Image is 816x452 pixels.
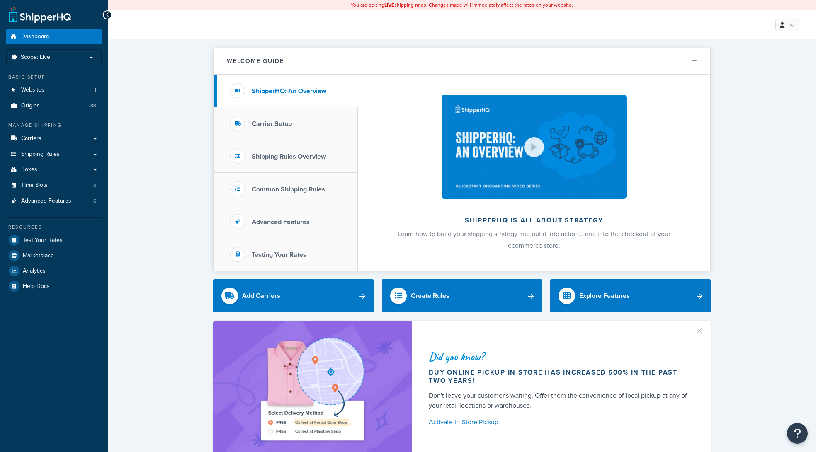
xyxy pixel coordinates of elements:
h3: Advanced Features [252,218,310,226]
span: Websites [21,87,44,94]
a: Test Your Rates [6,233,102,248]
span: Test Your Rates [23,237,63,244]
span: 6 [93,198,96,205]
span: Advanced Features [21,198,71,205]
b: LIVE [384,1,394,9]
a: Boxes [6,162,102,177]
h3: ShipperHQ: An Overview [252,87,326,95]
img: ShipperHQ is all about strategy [442,95,627,199]
div: Create Rules [411,290,449,302]
span: Carriers [21,135,41,142]
a: Activate In-Store Pickup [429,416,691,428]
a: Dashboard [6,29,102,44]
img: ad-shirt-map-b0359fc47e01cab431d101c4b569394f6a03f54285957d908178d52f29eb9668.png [238,333,388,446]
div: Did you know? [429,351,691,363]
div: Buy online pickup in store has increased 500% in the past two years! [429,368,691,385]
div: Explore Features [579,290,630,302]
span: Help Docs [23,283,50,290]
span: Learn how to build your shipping strategy and put it into action… and into the checkout of your e... [398,229,670,250]
div: Don't leave your customer's waiting. Offer them the convenience of local pickup at any of your re... [429,391,691,411]
a: Carriers [6,131,102,146]
h3: Shipping Rules Overview [252,153,326,160]
span: 1 [95,87,96,94]
a: Add Carriers [213,279,374,312]
span: Origins [21,102,40,109]
a: Shipping Rules [6,147,102,162]
div: Basic Setup [6,74,102,81]
span: Dashboard [21,33,49,40]
h2: ShipperHQ is all about strategy [380,217,688,224]
h3: Carrier Setup [252,120,292,128]
h3: Testing Your Rates [252,251,306,259]
li: Time Slots [6,178,102,193]
div: Add Carriers [242,290,280,302]
span: 0 [93,182,96,189]
span: Boxes [21,166,37,173]
button: Open Resource Center [787,423,808,444]
a: Websites1 [6,82,102,98]
a: Marketplace [6,248,102,263]
h3: Common Shipping Rules [252,186,325,193]
span: Marketplace [23,252,54,259]
button: Welcome Guide [214,48,710,75]
a: Advanced Features6 [6,193,102,209]
a: Create Rules [382,279,542,312]
li: Origins [6,98,102,114]
a: Explore Features [550,279,711,312]
a: Time Slots0 [6,178,102,193]
a: Help Docs [6,279,102,294]
div: Resources [6,224,102,231]
a: Origins83 [6,98,102,114]
span: Shipping Rules [21,151,60,158]
li: Websites [6,82,102,98]
span: Time Slots [21,182,48,189]
span: Analytics [23,268,46,275]
li: Advanced Features [6,193,102,209]
a: Analytics [6,263,102,278]
div: Manage Shipping [6,122,102,129]
span: Scope: Live [21,54,50,61]
h2: Welcome Guide [227,58,284,64]
span: 83 [90,102,96,109]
